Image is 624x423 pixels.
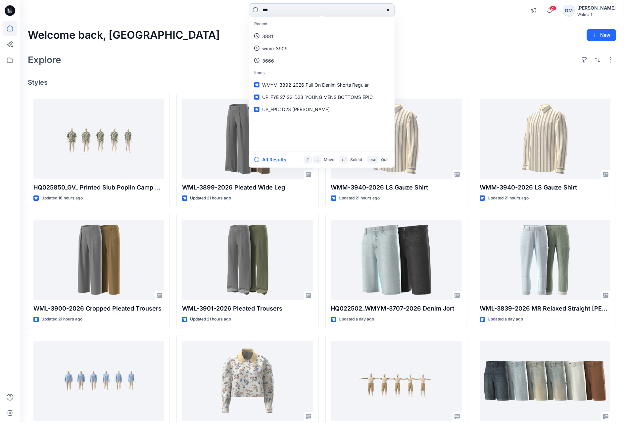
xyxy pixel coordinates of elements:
[331,99,462,179] a: WMM-3940-2026 LS Gauze Shirt
[250,54,393,66] a: 3666
[28,29,220,41] h2: Welcome back, [GEOGRAPHIC_DATA]
[480,220,610,300] a: WML-3839-2026 MR Relaxed Straight Carpenter
[488,316,523,323] p: Updated a day ago
[324,156,334,163] p: Move
[339,316,374,323] p: Updated a day ago
[182,99,313,179] a: WML-3899-2026 Pleated Wide Leg
[480,99,610,179] a: WMM-3940-2026 LS Gauze Shirt
[563,5,575,17] div: GM
[33,341,164,421] a: HQ025644_GV_MISSY_LS DENIM SHIRT W. CONTRAT CORD PIPING
[250,42,393,54] a: wmm-3909
[480,183,610,192] p: WMM-3940-2026 LS Gauze Shirt
[28,55,61,65] h2: Explore
[182,183,313,192] p: WML-3899-2026 Pleated Wide Leg
[250,30,393,42] a: 3881
[369,156,376,163] p: esc
[587,29,616,41] button: New
[549,6,556,11] span: 21
[350,156,362,163] p: Select
[331,304,462,313] p: HQ022502_WMYM-3707-2026 Denim Jort
[250,66,393,79] p: Items
[41,195,83,202] p: Updated 18 hours ago
[190,316,231,323] p: Updated 21 hours ago
[331,341,462,421] a: HQ020478_WMM-3669-2026 Messenger Cargo Short
[480,341,610,421] a: WMB-3942-2026 Baggy Carpenter Short
[250,18,393,30] p: Recent
[381,156,389,163] p: Quit
[33,304,164,313] p: WML-3900-2026 Cropped Pleated Trousers
[33,99,164,179] a: HQ025850_GV_ Printed Slub Poplin Camp Shirt
[254,156,291,164] button: All Results
[262,57,274,64] p: 3666
[33,220,164,300] a: WML-3900-2026 Cropped Pleated Trousers
[182,304,313,313] p: WML-3901-2026 Pleated Trousers
[331,220,462,300] a: HQ022502_WMYM-3707-2026 Denim Jort
[339,195,380,202] p: Updated 21 hours ago
[262,82,369,88] span: WMYM-3892-2026 Pull On Denim Shorts Regular
[262,32,273,39] p: 3881
[250,79,393,91] a: WMYM-3892-2026 Pull On Denim Shorts Regular
[488,195,529,202] p: Updated 21 hours ago
[182,220,313,300] a: WML-3901-2026 Pleated Trousers
[331,183,462,192] p: WMM-3940-2026 LS Gauze Shirt
[262,45,288,52] p: wmm-3909
[33,183,164,192] p: HQ025850_GV_ Printed Slub Poplin Camp Shirt
[41,316,82,323] p: Updated 21 hours ago
[577,12,616,17] div: Walmart
[190,195,231,202] p: Updated 21 hours ago
[262,94,373,100] span: UP_FYE 27 S2_D23_YOUNG MENS BOTTOMS EPIC
[250,103,393,115] a: UP_EPIC D23 [PERSON_NAME]
[577,4,616,12] div: [PERSON_NAME]
[250,91,393,103] a: UP_FYE 27 S2_D23_YOUNG MENS BOTTOMS EPIC
[480,304,610,313] p: WML-3839-2026 MR Relaxed Straight [PERSON_NAME]
[262,106,330,112] span: UP_EPIC D23 [PERSON_NAME]
[28,78,616,86] h4: Styles
[182,341,313,421] a: WML-3880-2026 Blonde Cord Jacket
